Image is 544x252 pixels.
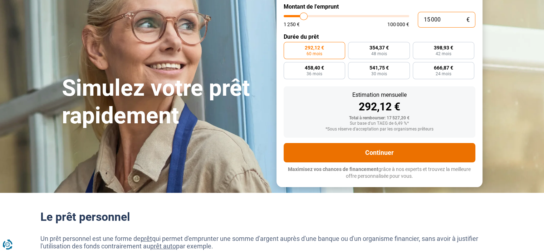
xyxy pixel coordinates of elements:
[305,45,324,50] span: 292,12 €
[141,235,152,242] a: prêt
[434,65,453,70] span: 666,87 €
[289,101,470,112] div: 292,12 €
[436,52,451,56] span: 42 mois
[284,33,475,40] label: Durée du prêt
[387,22,409,27] span: 100 000 €
[289,127,470,132] div: *Sous réserve d'acceptation par les organismes prêteurs
[466,17,470,23] span: €
[305,65,324,70] span: 458,40 €
[284,22,300,27] span: 1 250 €
[289,116,470,121] div: Total à rembourser: 17 527,20 €
[284,143,475,162] button: Continuer
[284,3,475,10] label: Montant de l'emprunt
[289,92,470,98] div: Estimation mensuelle
[371,52,387,56] span: 48 mois
[307,52,322,56] span: 60 mois
[150,242,176,250] a: prêt auto
[434,45,453,50] span: 398,93 €
[289,121,470,126] div: Sur base d'un TAEG de 6,49 %*
[369,65,388,70] span: 541,75 €
[284,166,475,180] p: grâce à nos experts et trouvez la meilleure offre personnalisée pour vous.
[62,75,268,130] h1: Simulez votre prêt rapidement
[307,72,322,76] span: 36 mois
[436,72,451,76] span: 24 mois
[40,235,504,250] p: Un prêt personnel est une forme de qui permet d'emprunter une somme d'argent auprès d'une banque ...
[371,72,387,76] span: 30 mois
[40,210,504,224] h2: Le prêt personnel
[288,166,378,172] span: Maximisez vos chances de financement
[369,45,388,50] span: 354,37 €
